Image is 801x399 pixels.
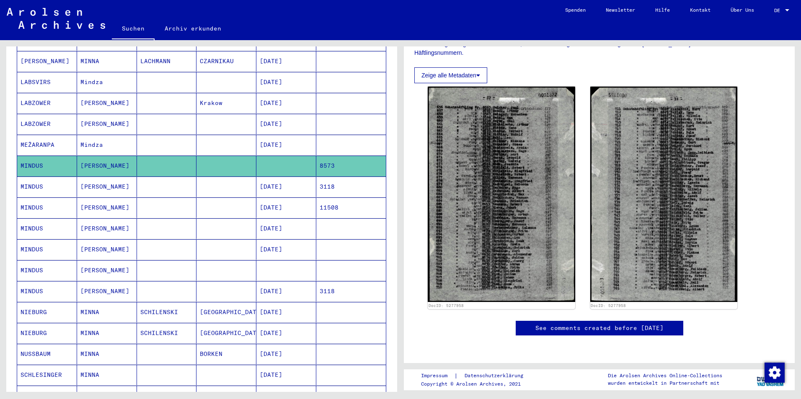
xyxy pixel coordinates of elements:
[755,369,786,390] img: yv_logo.png
[256,365,316,385] mat-cell: [DATE]
[137,323,197,343] mat-cell: SCHILENSKI
[112,18,155,40] a: Suchen
[316,156,386,176] mat-cell: 8573
[17,260,77,281] mat-cell: MINDUS
[428,87,575,302] img: 001.jpg
[17,197,77,218] mat-cell: MINDUS
[196,344,256,364] mat-cell: BORKEN
[196,51,256,72] mat-cell: CZARNIKAU
[421,371,533,380] div: |
[256,93,316,113] mat-cell: [DATE]
[17,114,77,134] mat-cell: LABZOWER
[608,379,722,387] p: wurden entwickelt in Partnerschaft mit
[77,344,137,364] mat-cell: MINNA
[155,18,231,38] a: Archiv erkunden
[17,156,77,176] mat-cell: MINDUS
[77,365,137,385] mat-cell: MINNA
[196,93,256,113] mat-cell: Krakow
[421,371,454,380] a: Impressum
[256,135,316,155] mat-cell: [DATE]
[590,87,738,302] img: 002.jpg
[77,302,137,322] mat-cell: MINNA
[17,135,77,155] mat-cell: MEŽARANPA
[77,135,137,155] mat-cell: Mindza
[17,365,77,385] mat-cell: SCHLESINGER
[256,218,316,239] mat-cell: [DATE]
[17,239,77,260] mat-cell: MINDUS
[77,281,137,302] mat-cell: [PERSON_NAME]
[17,72,77,92] mat-cell: LABSVIRS
[458,371,533,380] a: Datenschutzerklärung
[256,344,316,364] mat-cell: [DATE]
[765,363,785,383] img: Zustimmung ändern
[77,260,137,281] mat-cell: [PERSON_NAME]
[77,156,137,176] mat-cell: [PERSON_NAME]
[196,302,256,322] mat-cell: [GEOGRAPHIC_DATA]
[774,8,783,13] span: DE
[137,302,197,322] mat-cell: SCHILENSKI
[17,93,77,113] mat-cell: LABZOWER
[77,176,137,197] mat-cell: [PERSON_NAME]
[17,176,77,197] mat-cell: MINDUS
[77,114,137,134] mat-cell: [PERSON_NAME]
[256,302,316,322] mat-cell: [DATE]
[7,8,105,29] img: Arolsen_neg.svg
[256,323,316,343] mat-cell: [DATE]
[256,114,316,134] mat-cell: [DATE]
[421,380,533,388] p: Copyright © Arolsen Archives, 2021
[429,303,464,308] a: DocID: 5277958
[77,239,137,260] mat-cell: [PERSON_NAME]
[77,51,137,72] mat-cell: MINNA
[591,303,626,308] a: DocID: 5277958
[256,51,316,72] mat-cell: [DATE]
[77,218,137,239] mat-cell: [PERSON_NAME]
[256,239,316,260] mat-cell: [DATE]
[17,218,77,239] mat-cell: MINDUS
[17,344,77,364] mat-cell: NUSSBAUM
[256,281,316,302] mat-cell: [DATE]
[256,197,316,218] mat-cell: [DATE]
[608,372,722,379] p: Die Arolsen Archives Online-Collections
[77,323,137,343] mat-cell: MINNA
[77,72,137,92] mat-cell: Mindza
[316,281,386,302] mat-cell: 3118
[196,323,256,343] mat-cell: [GEOGRAPHIC_DATA]
[77,93,137,113] mat-cell: [PERSON_NAME]
[316,176,386,197] mat-cell: 3118
[17,51,77,72] mat-cell: [PERSON_NAME]
[316,197,386,218] mat-cell: 11508
[414,67,487,83] button: Zeige alle Metadaten
[256,72,316,92] mat-cell: [DATE]
[17,323,77,343] mat-cell: NIEBURG
[535,324,664,332] a: See comments created before [DATE]
[17,281,77,302] mat-cell: MINDUS
[137,51,197,72] mat-cell: LACHMANN
[17,302,77,322] mat-cell: NIEBURG
[256,176,316,197] mat-cell: [DATE]
[77,197,137,218] mat-cell: [PERSON_NAME]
